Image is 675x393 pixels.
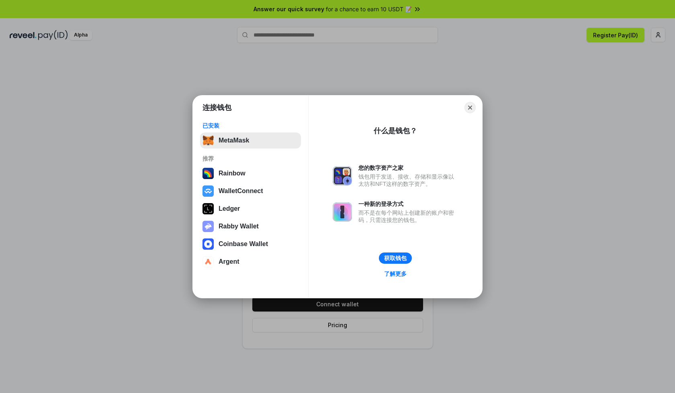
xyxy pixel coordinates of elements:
[200,254,301,270] button: Argent
[202,155,299,162] div: 推荐
[333,202,352,222] img: svg+xml,%3Csvg%20xmlns%3D%22http%3A%2F%2Fwww.w3.org%2F2000%2Fsvg%22%20fill%3D%22none%22%20viewBox...
[219,137,249,144] div: MetaMask
[358,164,458,171] div: 您的数字资产之家
[464,102,476,113] button: Close
[202,168,214,179] img: svg+xml,%3Csvg%20width%3D%22120%22%20height%3D%22120%22%20viewBox%3D%220%200%20120%20120%22%20fil...
[200,165,301,181] button: Rainbow
[384,270,407,277] div: 了解更多
[219,223,259,230] div: Rabby Wallet
[219,258,239,265] div: Argent
[219,240,268,248] div: Coinbase Wallet
[202,122,299,129] div: 已安装
[358,173,458,187] div: 钱包用于发送、接收、存储和显示像以太坊和NFT这样的数字资产。
[333,166,352,185] img: svg+xml,%3Csvg%20xmlns%3D%22http%3A%2F%2Fwww.w3.org%2F2000%2Fsvg%22%20fill%3D%22none%22%20viewBox...
[200,201,301,217] button: Ledger
[379,269,411,279] a: 了解更多
[384,255,407,262] div: 获取钱包
[200,236,301,252] button: Coinbase Wallet
[202,238,214,250] img: svg+xml,%3Csvg%20width%3D%2228%22%20height%3D%2228%22%20viewBox%3D%220%200%2028%2028%22%20fill%3D...
[358,200,458,208] div: 一种新的登录方式
[202,221,214,232] img: svg+xml,%3Csvg%20xmlns%3D%22http%3A%2F%2Fwww.w3.org%2F2000%2Fsvg%22%20fill%3D%22none%22%20viewBox...
[202,185,214,197] img: svg+xml,%3Csvg%20width%3D%2228%22%20height%3D%2228%22%20viewBox%3D%220%200%2028%2028%22%20fill%3D...
[202,203,214,214] img: svg+xml,%3Csvg%20xmlns%3D%22http%3A%2F%2Fwww.w3.org%2F2000%2Fsvg%22%20width%3D%2228%22%20height%3...
[202,256,214,267] img: svg+xml,%3Csvg%20width%3D%2228%22%20height%3D%2228%22%20viewBox%3D%220%200%2028%2028%22%20fill%3D...
[202,103,231,112] h1: 连接钱包
[202,135,214,146] img: svg+xml,%3Csvg%20fill%3D%22none%22%20height%3D%2233%22%20viewBox%3D%220%200%2035%2033%22%20width%...
[374,126,417,136] div: 什么是钱包？
[219,170,245,177] div: Rainbow
[219,187,263,195] div: WalletConnect
[200,132,301,149] button: MetaMask
[358,209,458,224] div: 而不是在每个网站上创建新的账户和密码，只需连接您的钱包。
[219,205,240,212] div: Ledger
[379,252,412,264] button: 获取钱包
[200,218,301,234] button: Rabby Wallet
[200,183,301,199] button: WalletConnect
